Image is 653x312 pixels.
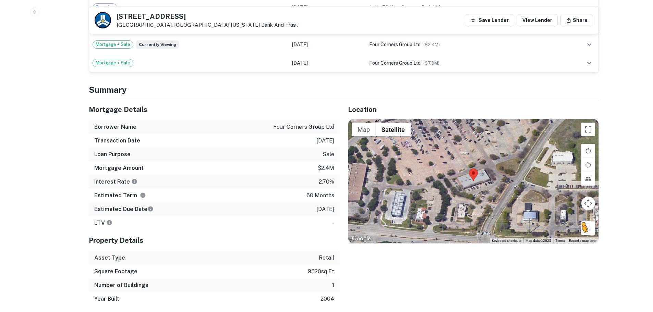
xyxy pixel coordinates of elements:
span: apitx 73 llc [369,5,396,10]
td: [DATE] [289,54,366,72]
button: Tilt map [581,172,595,186]
h5: Mortgage Details [89,104,340,115]
h6: Transaction Date [94,137,140,145]
button: expand row [583,57,595,69]
span: Currently viewing [136,40,179,49]
span: Mortgage + Sale [93,41,133,48]
span: Transfer [93,4,117,11]
h6: LTV [94,219,112,227]
svg: LTVs displayed on the website are for informational purposes only and may be reported incorrectly... [106,220,112,226]
span: ($ 2.4M ) [423,42,440,47]
h6: Borrower Name [94,123,136,131]
button: expand row [583,39,595,50]
p: [DATE] [316,137,334,145]
h6: Year Built [94,295,119,303]
button: Drag Pegman onto the map to open Street View [581,221,595,235]
p: - [332,219,334,227]
a: Report a map error [569,239,596,242]
span: ($ 7.3M ) [423,61,439,66]
h6: Mortgage Amount [94,164,144,172]
a: [US_STATE] Bank And Trust [231,22,298,28]
h6: Number of Buildings [94,281,148,289]
p: 1 [332,281,334,289]
span: four corners group ltd [369,42,421,47]
p: 9520 sq ft [308,267,334,276]
p: $2.4m [318,164,334,172]
p: 60 months [306,191,334,200]
button: Share [560,14,593,26]
button: Show satellite imagery [376,123,411,136]
a: Open this area in Google Maps (opens a new window) [350,234,373,243]
button: Rotate map clockwise [581,144,595,158]
span: genecov dmlt ltd [401,5,440,10]
h5: [STREET_ADDRESS] [117,13,298,20]
td: [DATE] [289,35,366,54]
h6: Interest Rate [94,178,137,186]
iframe: Chat Widget [619,257,653,290]
button: Map camera controls [581,197,595,210]
h5: Property Details [89,235,340,246]
button: Toggle fullscreen view [581,123,595,136]
span: Mortgage + Sale [93,60,133,66]
div: → [369,4,555,11]
h6: Estimated Due Date [94,205,154,213]
p: 2004 [321,295,334,303]
img: Google [350,234,373,243]
h5: Location [348,104,599,115]
a: Terms (opens in new tab) [555,239,565,242]
p: 2.70% [319,178,334,186]
span: four corners group ltd [369,60,421,66]
p: [GEOGRAPHIC_DATA], [GEOGRAPHIC_DATA] [117,22,298,28]
h4: Summary [89,84,599,96]
h6: Estimated Term [94,191,146,200]
p: sale [323,150,334,159]
button: Keyboard shortcuts [492,238,521,243]
svg: Estimate is based on a standard schedule for this type of loan. [147,206,154,212]
span: Map data ©2025 [525,239,551,242]
svg: The interest rates displayed on the website are for informational purposes only and may be report... [131,178,137,185]
h6: Square Footage [94,267,137,276]
button: expand row [583,2,595,13]
h6: Loan Purpose [94,150,131,159]
button: Show street map [352,123,376,136]
button: Save Lender [465,14,514,26]
svg: Term is based on a standard schedule for this type of loan. [140,192,146,198]
a: View Lender [517,14,558,26]
p: [DATE] [316,205,334,213]
p: four corners group ltd [273,123,334,131]
p: retail [319,254,334,262]
h6: Asset Type [94,254,125,262]
button: Rotate map counterclockwise [581,158,595,172]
